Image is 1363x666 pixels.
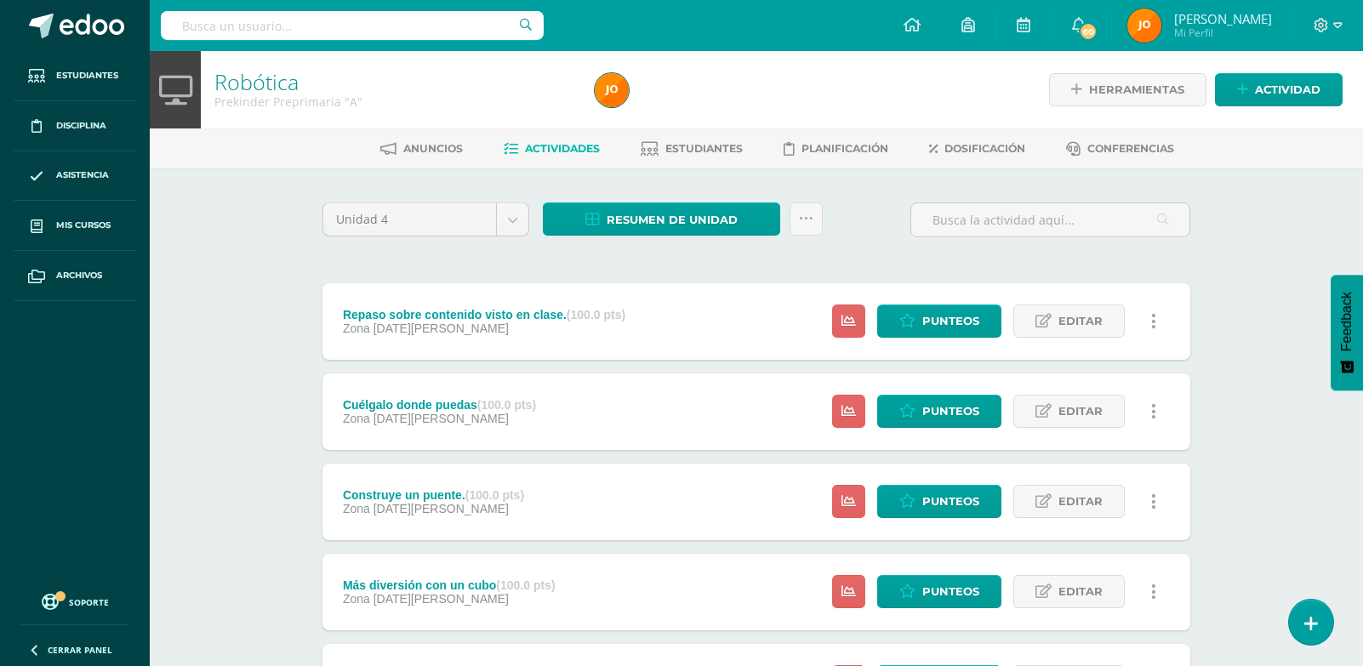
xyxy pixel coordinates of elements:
[1049,73,1206,106] a: Herramientas
[56,219,111,232] span: Mis cursos
[14,51,136,101] a: Estudiantes
[877,485,1001,518] a: Punteos
[1127,9,1161,43] img: 0c788b9bcd4f76da369275594a3c6751.png
[214,70,574,94] h1: Robótica
[336,203,483,236] span: Unidad 4
[323,203,528,236] a: Unidad 4
[595,73,629,107] img: 0c788b9bcd4f76da369275594a3c6751.png
[403,142,463,155] span: Anuncios
[14,151,136,202] a: Asistencia
[343,502,370,515] span: Zona
[465,488,524,502] strong: (100.0 pts)
[69,596,109,608] span: Soporte
[1058,396,1103,427] span: Editar
[1087,142,1174,155] span: Conferencias
[374,502,509,515] span: [DATE][PERSON_NAME]
[214,67,299,96] a: Robótica
[343,398,536,412] div: Cuélgalo donde puedas
[877,575,1001,608] a: Punteos
[504,135,600,162] a: Actividades
[641,135,743,162] a: Estudiantes
[1174,10,1272,27] span: [PERSON_NAME]
[922,305,979,337] span: Punteos
[665,142,743,155] span: Estudiantes
[343,412,370,425] span: Zona
[922,486,979,517] span: Punteos
[1058,486,1103,517] span: Editar
[525,142,600,155] span: Actividades
[48,644,112,656] span: Cerrar panel
[343,322,370,335] span: Zona
[14,251,136,301] a: Archivos
[607,204,738,236] span: Resumen de unidad
[543,202,780,236] a: Resumen de unidad
[1058,305,1103,337] span: Editar
[801,142,888,155] span: Planificación
[374,412,509,425] span: [DATE][PERSON_NAME]
[1066,135,1174,162] a: Conferencias
[343,488,524,502] div: Construye un puente.
[1339,292,1354,351] span: Feedback
[1089,74,1184,105] span: Herramientas
[343,592,370,606] span: Zona
[161,11,544,40] input: Busca un usuario...
[374,592,509,606] span: [DATE][PERSON_NAME]
[944,142,1025,155] span: Dosificación
[877,395,1001,428] a: Punteos
[784,135,888,162] a: Planificación
[20,589,129,612] a: Soporte
[877,305,1001,338] a: Punteos
[214,94,574,110] div: Prekinder Preprimaria 'A'
[374,322,509,335] span: [DATE][PERSON_NAME]
[477,398,536,412] strong: (100.0 pts)
[56,269,102,282] span: Archivos
[1174,26,1272,40] span: Mi Perfil
[56,119,106,133] span: Disciplina
[343,578,556,592] div: Más diversión con un cubo
[1331,275,1363,390] button: Feedback - Mostrar encuesta
[1079,22,1098,41] span: 60
[56,69,118,83] span: Estudiantes
[922,396,979,427] span: Punteos
[380,135,463,162] a: Anuncios
[1215,73,1343,106] a: Actividad
[14,201,136,251] a: Mis cursos
[343,308,625,322] div: Repaso sobre contenido visto en clase.
[14,101,136,151] a: Disciplina
[567,308,625,322] strong: (100.0 pts)
[929,135,1025,162] a: Dosificación
[496,578,555,592] strong: (100.0 pts)
[56,168,109,182] span: Asistencia
[922,576,979,607] span: Punteos
[911,203,1189,236] input: Busca la actividad aquí...
[1058,576,1103,607] span: Editar
[1255,74,1320,105] span: Actividad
